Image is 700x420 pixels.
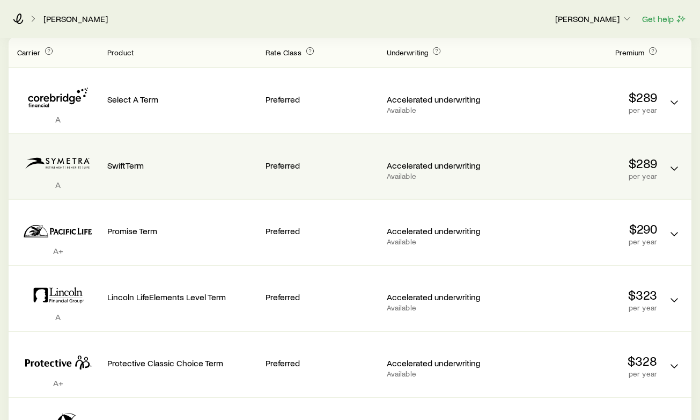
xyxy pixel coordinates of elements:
[387,106,499,114] p: Available
[17,245,99,256] p: A+
[266,292,378,302] p: Preferred
[107,48,134,57] span: Product
[266,48,301,57] span: Rate Class
[507,287,657,302] p: $323
[387,226,499,236] p: Accelerated underwriting
[507,106,657,114] p: per year
[107,226,257,236] p: Promise Term
[387,358,499,368] p: Accelerated underwriting
[107,358,257,368] p: Protective Classic Choice Term
[17,312,99,322] p: A
[507,156,657,171] p: $289
[43,14,108,24] a: [PERSON_NAME]
[387,303,499,312] p: Available
[266,160,378,171] p: Preferred
[387,237,499,246] p: Available
[555,13,633,26] button: [PERSON_NAME]
[507,237,657,246] p: per year
[507,221,657,236] p: $290
[507,370,657,378] p: per year
[17,48,40,57] span: Carrier
[17,378,99,388] p: A+
[507,303,657,312] p: per year
[387,160,499,171] p: Accelerated underwriting
[266,94,378,105] p: Preferred
[555,13,632,24] p: [PERSON_NAME]
[107,160,257,171] p: SwiftTerm
[266,226,378,236] p: Preferred
[387,370,499,378] p: Available
[507,172,657,180] p: per year
[507,353,657,368] p: $328
[507,90,657,105] p: $289
[642,13,687,25] button: Get help
[107,94,257,105] p: Select A Term
[17,179,99,190] p: A
[387,172,499,180] p: Available
[387,48,429,57] span: Underwriting
[387,292,499,302] p: Accelerated underwriting
[615,48,644,57] span: Premium
[17,114,99,125] p: A
[387,94,499,105] p: Accelerated underwriting
[266,358,378,368] p: Preferred
[107,292,257,302] p: Lincoln LifeElements Level Term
